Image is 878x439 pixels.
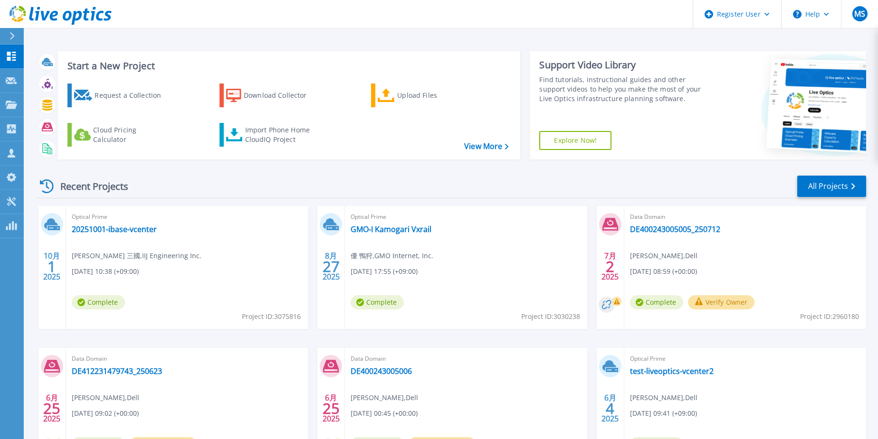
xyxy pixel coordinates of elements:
[37,175,141,198] div: Recent Projects
[797,176,866,197] a: All Projects
[72,224,157,234] a: 20251001-ibase-vcenter
[351,354,581,364] span: Data Domain
[630,366,714,376] a: test-liveoptics-vcenter2
[351,392,418,403] span: [PERSON_NAME] , Dell
[521,311,580,322] span: Project ID: 3030238
[43,391,61,426] div: 6月 2025
[323,404,340,412] span: 25
[48,262,56,271] span: 1
[244,86,320,105] div: Download Collector
[630,354,860,364] span: Optical Prime
[854,10,865,18] span: MS
[322,249,340,284] div: 8月 2025
[630,392,697,403] span: [PERSON_NAME] , Dell
[72,366,162,376] a: DE412231479743_250623
[630,212,860,222] span: Data Domain
[688,295,755,309] button: Verify Owner
[351,251,433,261] span: 優 鴨狩 , GMO Internet, Inc.
[539,75,710,103] div: Find tutorials, instructional guides and other support videos to help you make the most of your L...
[630,224,720,234] a: DE400243005005_250712
[351,266,418,277] span: [DATE] 17:55 (+09:00)
[67,84,173,107] a: Request a Collection
[72,266,139,277] span: [DATE] 10:38 (+09:00)
[351,212,581,222] span: Optical Prime
[630,251,697,261] span: [PERSON_NAME] , Dell
[606,262,614,271] span: 2
[322,391,340,426] div: 6月 2025
[539,59,710,71] div: Support Video Library
[43,404,60,412] span: 25
[397,86,473,105] div: Upload Files
[800,311,859,322] span: Project ID: 2960180
[601,391,619,426] div: 6月 2025
[630,295,683,309] span: Complete
[630,408,697,419] span: [DATE] 09:41 (+09:00)
[351,408,418,419] span: [DATE] 00:45 (+00:00)
[606,404,614,412] span: 4
[245,125,319,144] div: Import Phone Home CloudIQ Project
[72,251,201,261] span: [PERSON_NAME] 三國 , IIJ Engineering Inc.
[67,123,173,147] a: Cloud Pricing Calculator
[72,212,302,222] span: Optical Prime
[242,311,301,322] span: Project ID: 3075816
[93,125,169,144] div: Cloud Pricing Calculator
[351,366,412,376] a: DE400243005006
[72,408,139,419] span: [DATE] 09:02 (+00:00)
[371,84,477,107] a: Upload Files
[630,266,697,277] span: [DATE] 08:59 (+00:00)
[95,86,171,105] div: Request a Collection
[72,392,139,403] span: [PERSON_NAME] , Dell
[219,84,325,107] a: Download Collector
[464,142,508,151] a: View More
[351,295,404,309] span: Complete
[539,131,611,150] a: Explore Now!
[43,249,61,284] div: 10月 2025
[601,249,619,284] div: 7月 2025
[72,295,125,309] span: Complete
[72,354,302,364] span: Data Domain
[351,224,431,234] a: GMO-I Kamogari Vxrail
[323,262,340,271] span: 27
[67,61,508,71] h3: Start a New Project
